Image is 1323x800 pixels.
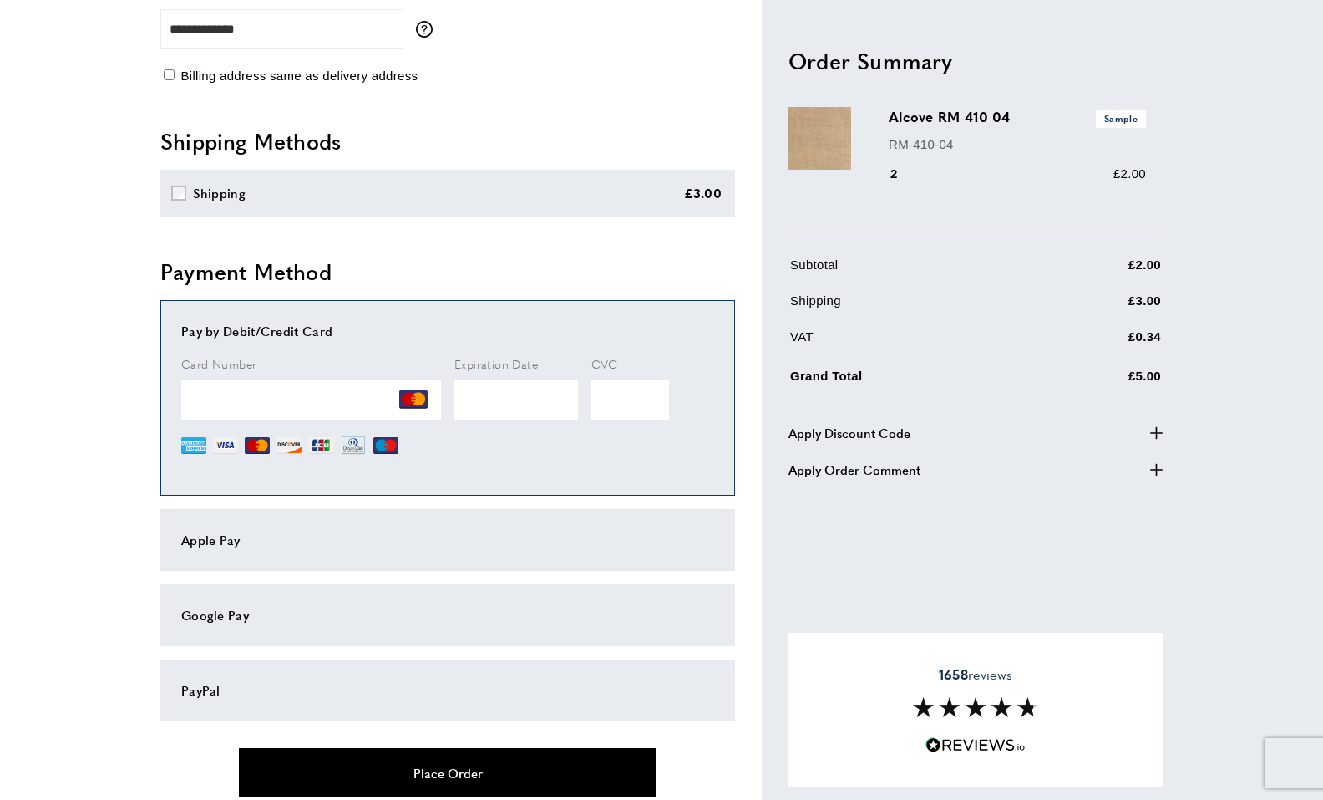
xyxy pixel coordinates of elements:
[180,69,418,83] span: Billing address same as delivery address
[416,21,441,38] button: More information
[939,666,1012,683] span: reviews
[889,164,921,184] div: 2
[181,605,714,625] div: Google Pay
[591,355,618,372] span: CVC
[181,680,714,701] div: PayPal
[684,183,722,203] div: £3.00
[889,107,1146,127] h3: Alcove RM 410 04
[790,363,1044,399] td: Grand Total
[1046,363,1161,399] td: £5.00
[373,433,398,458] img: MI.png
[213,433,238,458] img: VI.png
[276,433,302,458] img: DI.png
[239,748,656,797] button: Place Order
[245,433,270,458] img: MC.png
[788,45,1163,75] h2: Order Summary
[1113,166,1146,181] span: £2.00
[181,380,441,420] iframe: Secure Credit Card Frame - Credit Card Number
[454,380,578,420] iframe: Secure Credit Card Frame - Expiration Date
[790,291,1044,324] td: Shipping
[181,355,256,372] span: Card Number
[591,380,669,420] iframe: Secure Credit Card Frame - CVV
[788,422,910,442] span: Apply Discount Code
[193,183,246,203] div: Shipping
[788,107,851,170] img: Alcove RM 410 04
[308,433,333,458] img: JCB.png
[160,257,735,287] h2: Payment Method
[181,530,714,550] div: Apple Pay
[181,321,714,341] div: Pay by Debit/Credit Card
[340,433,367,458] img: DN.png
[160,126,735,156] h2: Shipping Methods
[913,697,1038,717] img: Reviews section
[1046,291,1161,324] td: £3.00
[1046,327,1161,359] td: £0.34
[1046,255,1161,288] td: £2.00
[889,134,1146,154] p: RM-410-04
[939,665,968,684] strong: 1658
[790,255,1044,288] td: Subtotal
[1096,110,1146,127] span: Sample
[181,433,206,458] img: AE.png
[454,355,538,372] span: Expiration Date
[790,327,1044,359] td: VAT
[788,459,920,479] span: Apply Order Comment
[399,385,428,414] img: MC.png
[925,737,1026,753] img: Reviews.io 5 stars
[164,69,175,80] input: Billing address same as delivery address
